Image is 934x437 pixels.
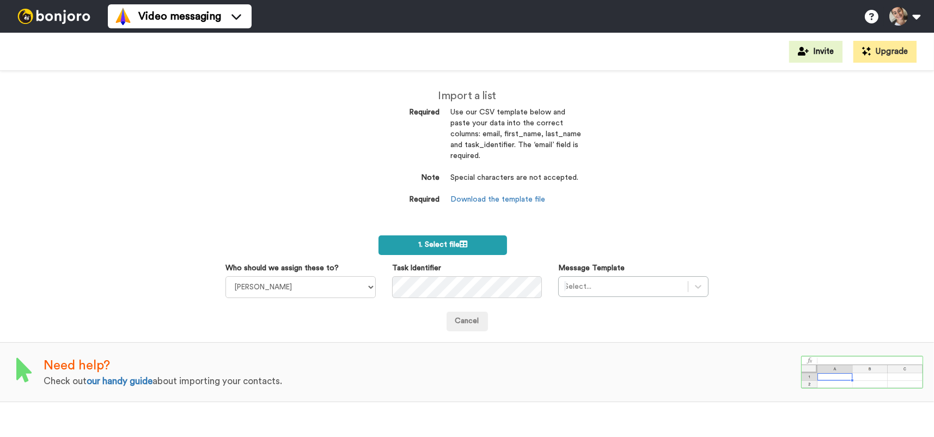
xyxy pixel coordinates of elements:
[353,90,582,102] h2: Import a list
[789,41,843,63] button: Invite
[418,241,467,248] span: 1. Select file
[87,377,152,386] a: our handy guide
[353,107,440,118] dt: Required
[558,263,625,274] label: Message Template
[138,9,221,24] span: Video messaging
[13,9,95,24] img: bj-logo-header-white.svg
[451,196,546,203] a: Download the template file
[353,195,440,205] dt: Required
[114,8,132,25] img: vm-color.svg
[225,263,339,274] label: Who should we assign these to?
[392,263,442,274] label: Task Identifier
[853,41,917,63] button: Upgrade
[353,173,440,184] dt: Note
[44,356,801,375] div: Need help?
[451,173,582,195] dd: Special characters are not accepted.
[451,107,582,173] dd: Use our CSV template below and paste your data into the correct columns: email, first_name, last_...
[447,312,488,331] a: Cancel
[44,375,801,388] div: Check out about importing your contacts.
